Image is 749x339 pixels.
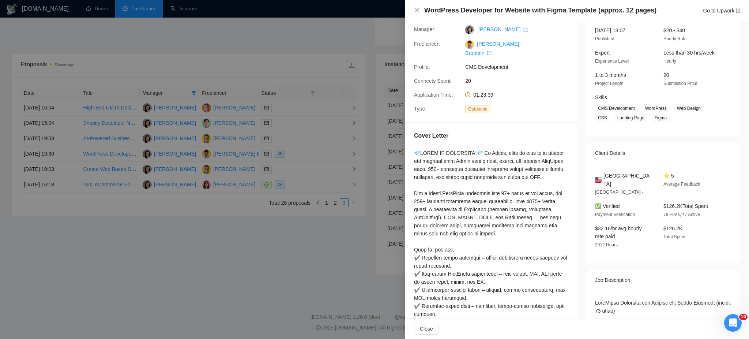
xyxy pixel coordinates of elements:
a: [PERSON_NAME] Bronfain export [465,41,519,56]
span: Project Length [595,81,623,86]
span: Close [420,325,433,333]
div: Client Details [595,143,731,163]
span: CMS Development [465,63,575,71]
span: $32.16/hr avg hourly rate paid [595,226,642,239]
button: Close [414,323,439,335]
a: Go to Upworkexport [703,8,740,14]
span: Average Feedback [663,182,700,187]
span: Hourly [663,59,676,64]
span: [DATE] 18:07 [595,27,625,33]
span: 2912 Hours [595,242,618,247]
span: Less than 30 hrs/week [663,50,715,56]
span: $126.2K [663,226,682,231]
span: Hourly Rate [663,36,686,41]
span: export [487,51,492,55]
img: c13tYrjklLgqS2pDaiholVXib-GgrB5rzajeFVbCThXzSo-wfyjihEZsXX34R16gOX [465,40,474,49]
span: export [523,27,528,32]
span: $20 - $40 [663,27,685,33]
iframe: Intercom live chat [724,314,742,332]
span: Expert [595,50,610,56]
span: Payment Verification [595,212,635,217]
span: Web Design [674,104,704,112]
span: Published [595,36,614,41]
span: Type: [414,106,426,112]
span: Landing Page [614,114,647,122]
span: Total Spent [663,234,685,239]
span: 20 [663,72,669,78]
span: clock-circle [465,92,470,97]
div: Job Description [595,270,731,290]
span: 01:23:39 [473,92,493,98]
h5: Cover Letter [414,131,448,140]
span: Connects Spent: [414,78,452,84]
span: close [414,7,420,13]
span: Submission Price [663,81,697,86]
span: WordPress [642,104,670,112]
span: 1 to 3 months [595,72,626,78]
img: 🇺🇸 [595,176,602,184]
span: Freelancer: [414,41,440,47]
span: [GEOGRAPHIC_DATA] [603,172,652,188]
button: Close [414,7,420,14]
span: [GEOGRAPHIC_DATA] - [595,190,643,195]
span: Outbound [465,105,490,113]
span: CSS [595,114,610,122]
span: ⭐ 5 [663,173,674,179]
span: Experience Level [595,59,629,64]
span: Manager: [414,26,436,32]
span: 10 [739,314,748,320]
a: [PERSON_NAME] export [478,26,528,32]
span: 78 Hires, 47 Active [663,212,700,217]
span: Profile: [414,64,430,70]
span: export [736,8,740,13]
span: 20 [465,77,575,85]
span: Application Time: [414,92,453,98]
span: CMS Development [595,104,638,112]
span: $126.2K Total Spent [663,203,708,209]
span: ✅ Verified [595,203,620,209]
h4: WordPress Developer for Website with Figma Template (approx. 12 pages) [424,6,656,15]
span: Figma [652,114,670,122]
span: Skills [595,94,607,100]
